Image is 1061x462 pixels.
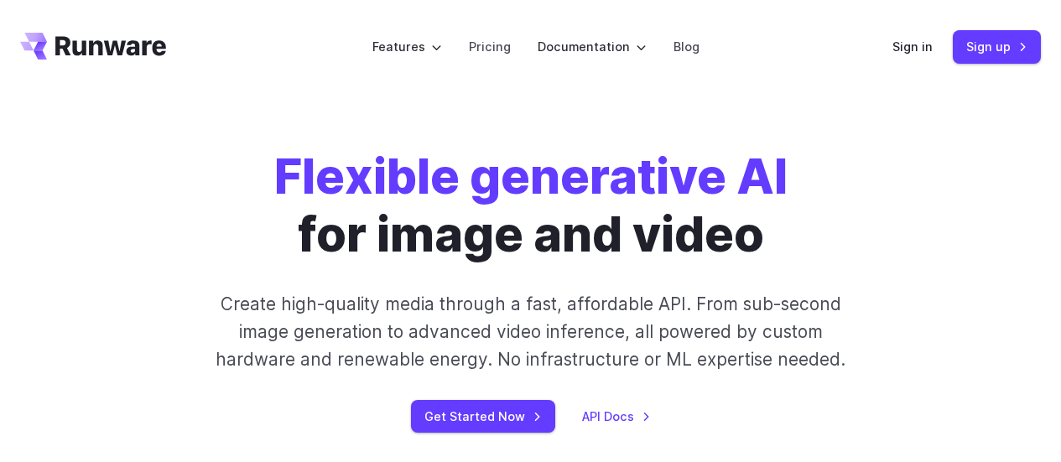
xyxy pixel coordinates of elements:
[892,37,933,56] a: Sign in
[20,33,166,60] a: Go to /
[674,37,700,56] a: Blog
[469,37,511,56] a: Pricing
[411,400,555,433] a: Get Started Now
[372,37,442,56] label: Features
[953,30,1041,63] a: Sign up
[538,37,647,56] label: Documentation
[204,290,857,374] p: Create high-quality media through a fast, affordable API. From sub-second image generation to adv...
[582,407,651,426] a: API Docs
[274,147,788,205] strong: Flexible generative AI
[274,148,788,263] h1: for image and video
